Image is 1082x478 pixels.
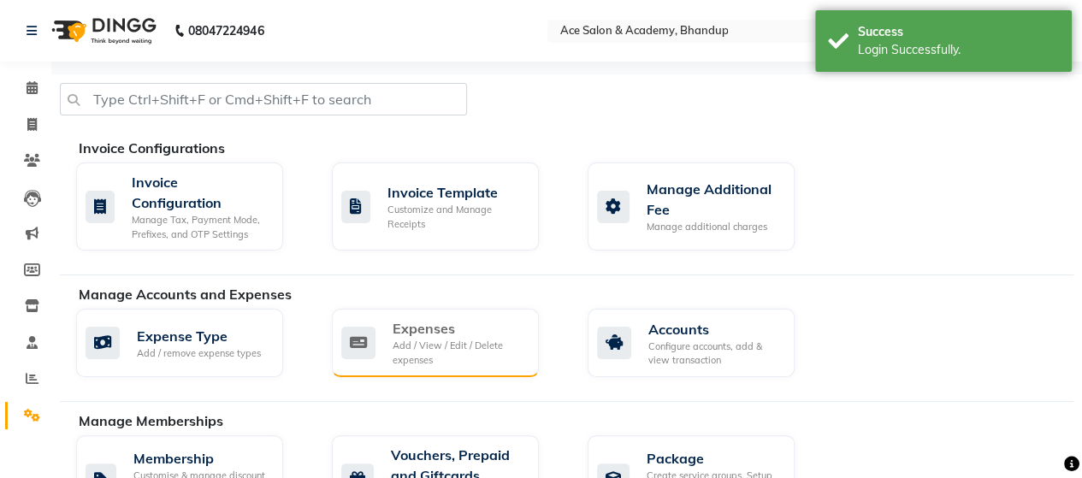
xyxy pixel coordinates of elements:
[588,162,818,251] a: Manage Additional FeeManage additional charges
[132,172,269,213] div: Invoice Configuration
[133,448,269,469] div: Membership
[393,318,525,339] div: Expenses
[332,162,562,251] a: Invoice TemplateCustomize and Manage Receipts
[387,203,525,231] div: Customize and Manage Receipts
[648,339,781,368] div: Configure accounts, add & view transaction
[44,7,161,55] img: logo
[648,319,781,339] div: Accounts
[332,309,562,377] a: ExpensesAdd / View / Edit / Delete expenses
[387,182,525,203] div: Invoice Template
[60,83,467,115] input: Type Ctrl+Shift+F or Cmd+Shift+F to search
[137,326,261,346] div: Expense Type
[76,162,306,251] a: Invoice ConfigurationManage Tax, Payment Mode, Prefixes, and OTP Settings
[647,220,781,234] div: Manage additional charges
[647,179,781,220] div: Manage Additional Fee
[588,309,818,377] a: AccountsConfigure accounts, add & view transaction
[393,339,525,367] div: Add / View / Edit / Delete expenses
[132,213,269,241] div: Manage Tax, Payment Mode, Prefixes, and OTP Settings
[858,41,1059,59] div: Login Successfully.
[76,309,306,377] a: Expense TypeAdd / remove expense types
[647,448,781,469] div: Package
[137,346,261,361] div: Add / remove expense types
[188,7,263,55] b: 08047224946
[858,23,1059,41] div: Success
